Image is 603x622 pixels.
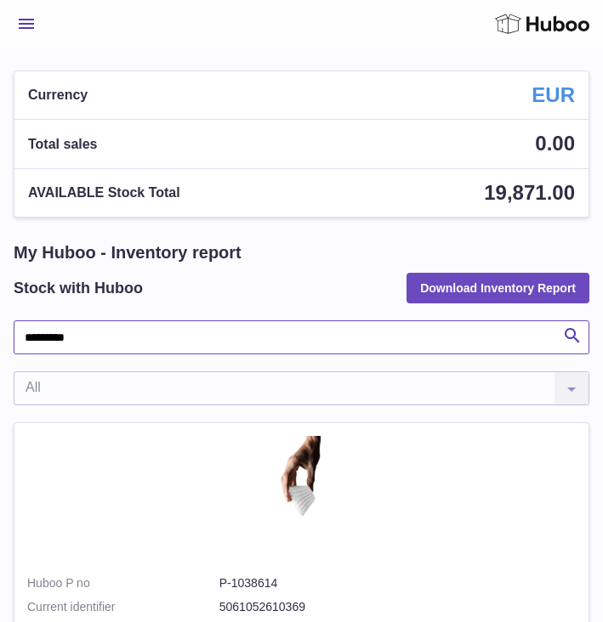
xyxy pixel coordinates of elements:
strong: EUR [532,82,575,109]
span: 19,871.00 [484,181,575,204]
span: 0.00 [535,132,575,155]
dt: Current identifier [27,599,219,615]
h1: My Huboo - Inventory report [14,241,589,264]
dd: P-1038614 [219,575,576,591]
span: AVAILABLE Stock Total [28,184,180,202]
span: Currency [28,86,88,105]
img: product image [259,436,344,549]
a: Total sales 0.00 [14,120,589,167]
h2: Stock with Huboo [14,278,143,298]
dt: Huboo P no [27,575,219,591]
a: AVAILABLE Stock Total 19,871.00 [14,169,589,217]
span: Total sales [28,135,98,154]
button: Download Inventory Report [407,273,589,303]
dd: 5061052610369 [219,599,576,615]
